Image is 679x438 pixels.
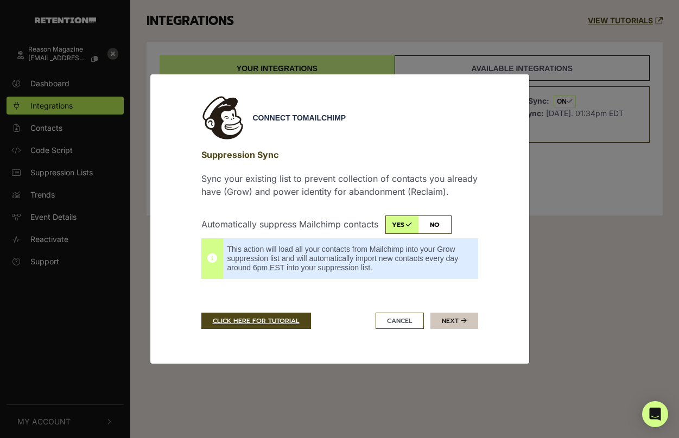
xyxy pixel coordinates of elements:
[201,96,245,139] img: Mailchimp
[201,172,478,198] p: Sync your existing list to prevent collection of contacts you already have (Grow) and power ident...
[201,219,378,230] span: Automatically suppress Mailchimp contacts
[303,113,346,122] span: Mailchimp
[201,149,278,160] strong: Suppression Sync
[642,401,668,427] div: Open Intercom Messenger
[253,112,478,124] div: Connect to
